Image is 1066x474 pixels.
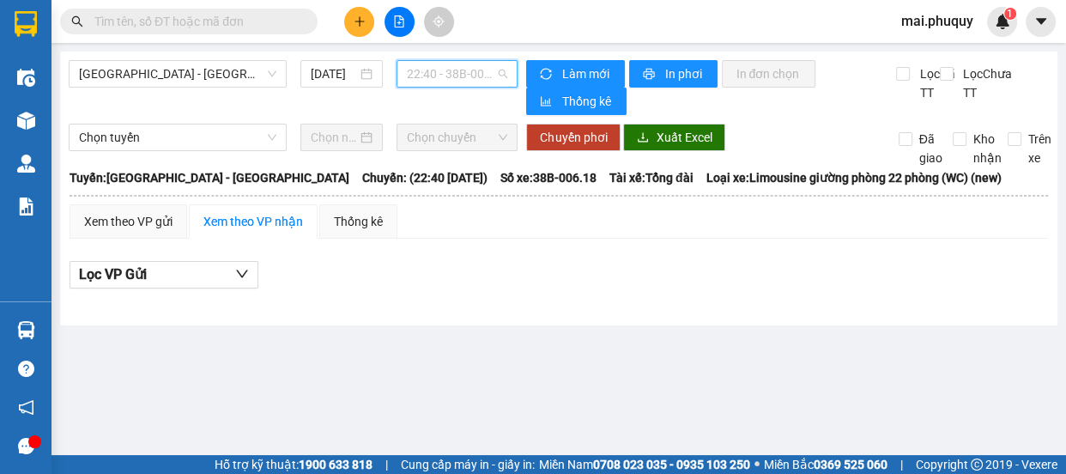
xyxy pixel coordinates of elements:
[18,399,34,416] span: notification
[1026,7,1056,37] button: caret-down
[995,14,1010,29] img: icon-new-feature
[385,7,415,37] button: file-add
[1004,8,1016,20] sup: 1
[561,64,611,83] span: Làm mới
[79,125,276,150] span: Chọn tuyến
[814,458,887,471] strong: 0369 525 060
[84,212,173,231] div: Xem theo VP gửi
[664,64,704,83] span: In phơi
[17,197,35,216] img: solution-icon
[526,60,625,88] button: syncLàm mới
[643,68,657,82] span: printer
[912,130,949,167] span: Đã giao
[754,461,760,468] span: ⚪️
[623,124,725,151] button: downloadXuất Excel
[71,15,83,27] span: search
[526,88,627,115] button: bar-chartThống kê
[912,64,957,102] span: Lọc Đã TT
[311,64,357,83] input: 15/08/2025
[407,61,507,87] span: 22:40 - 38B-006.18
[722,60,815,88] button: In đơn chọn
[966,130,1008,167] span: Kho nhận
[17,112,35,130] img: warehouse-icon
[385,455,388,474] span: |
[1021,130,1058,167] span: Trên xe
[629,60,718,88] button: printerIn phơi
[609,168,694,187] span: Tài xế: Tổng đài
[956,64,1015,102] span: Lọc Chưa TT
[706,168,1002,187] span: Loại xe: Limousine giường phòng 22 phòng (WC) (new)
[887,10,987,32] span: mai.phuquy
[354,15,366,27] span: plus
[94,12,297,31] input: Tìm tên, số ĐT hoặc mã đơn
[344,7,374,37] button: plus
[15,11,37,37] img: logo-vxr
[17,321,35,339] img: warehouse-icon
[433,15,445,27] span: aim
[764,455,887,474] span: Miền Bắc
[900,455,903,474] span: |
[401,455,535,474] span: Cung cấp máy in - giấy in:
[299,458,372,471] strong: 1900 633 818
[79,264,147,285] span: Lọc VP Gửi
[203,212,303,231] div: Xem theo VP nhận
[70,261,258,289] button: Lọc VP Gửi
[561,92,613,111] span: Thống kê
[334,212,383,231] div: Thống kê
[70,171,349,185] b: Tuyến: [GEOGRAPHIC_DATA] - [GEOGRAPHIC_DATA]
[215,455,372,474] span: Hỗ trợ kỹ thuật:
[79,61,276,87] span: Hà Nội - Hà Tĩnh
[971,459,983,471] span: copyright
[540,68,554,82] span: sync
[424,7,454,37] button: aim
[17,69,35,87] img: warehouse-icon
[500,168,597,187] span: Số xe: 38B-006.18
[18,438,34,454] span: message
[1007,8,1013,20] span: 1
[593,458,750,471] strong: 0708 023 035 - 0935 103 250
[526,124,621,151] button: Chuyển phơi
[539,455,750,474] span: Miền Nam
[393,15,405,27] span: file-add
[17,155,35,173] img: warehouse-icon
[540,95,554,109] span: bar-chart
[18,361,34,377] span: question-circle
[311,128,357,147] input: Chọn ngày
[407,125,507,150] span: Chọn chuyến
[235,267,249,281] span: down
[1033,14,1049,29] span: caret-down
[362,168,488,187] span: Chuyến: (22:40 [DATE])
